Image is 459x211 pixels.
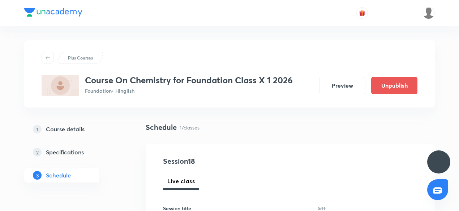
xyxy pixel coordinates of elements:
p: 3 [33,171,42,180]
img: B8C107BE-D56D-49CC-8F04-8FADB8CC3DDB_plus.png [42,75,79,96]
button: Preview [319,77,365,94]
h5: Schedule [46,171,71,180]
button: avatar [356,7,368,19]
img: Company Logo [24,8,82,17]
img: ttu [434,158,443,166]
button: Unpublish [371,77,417,94]
a: Company Logo [24,8,82,18]
p: Plus Courses [68,54,93,61]
h4: Schedule [146,122,177,133]
p: 17 classes [180,124,200,131]
h4: Session 18 [163,156,295,167]
h5: Specifications [46,148,84,157]
p: 0/99 [318,207,326,210]
img: avatar [359,10,365,16]
h5: Course details [46,125,85,133]
span: Live class [167,177,195,185]
h3: Course On Chemistry for Foundation Class X 1 2026 [85,75,293,85]
a: 1Course details [24,122,123,136]
p: Foundation • Hinglish [85,87,293,94]
p: 1 [33,125,42,133]
p: 2 [33,148,42,157]
a: 2Specifications [24,145,123,159]
img: Ankit Porwal [422,7,435,19]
